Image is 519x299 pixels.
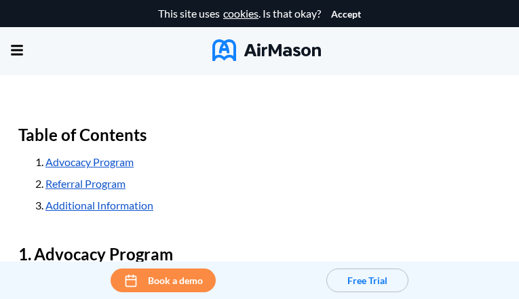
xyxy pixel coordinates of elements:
img: AirMason Logo [212,39,321,61]
h2: Table of Contents [18,119,501,151]
a: Referral Program [45,177,126,190]
h2: Advocacy Program [18,238,501,271]
a: Additional Information [45,199,153,212]
button: Free Trial [326,268,408,292]
button: Book a demo [111,268,216,292]
a: cookies [223,7,258,20]
button: Accept cookies [331,9,361,20]
a: Advocacy Program [45,155,134,168]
